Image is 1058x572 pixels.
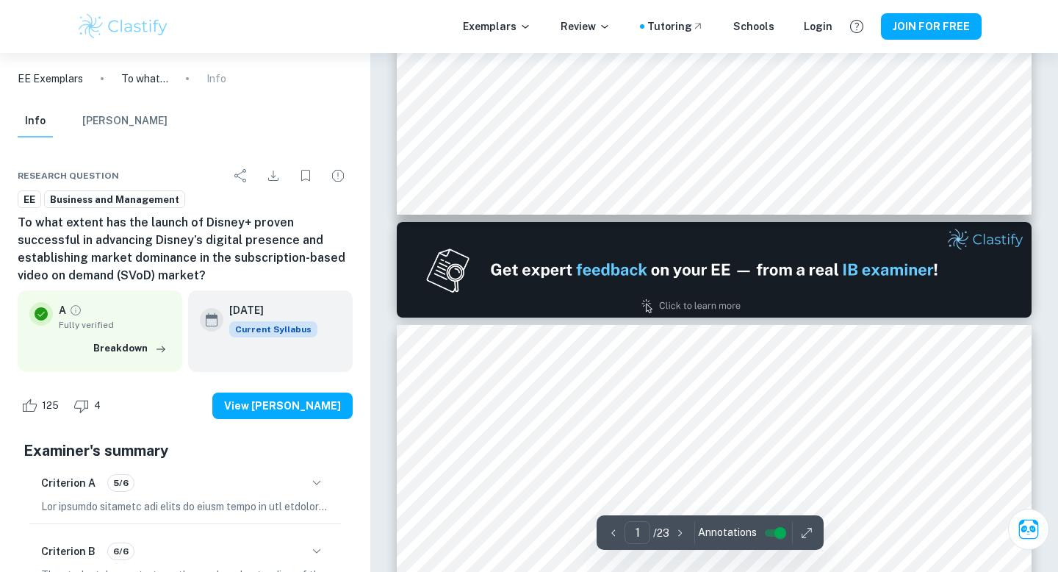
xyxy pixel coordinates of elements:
[397,222,1032,318] img: Ad
[229,302,306,318] h6: [DATE]
[70,394,109,418] div: Dislike
[733,18,774,35] a: Schools
[1008,509,1049,550] button: Ask Clai
[69,304,82,317] a: Grade fully verified
[259,161,288,190] div: Download
[41,475,96,491] h6: Criterion A
[34,398,67,413] span: 125
[323,161,353,190] div: Report issue
[463,18,531,35] p: Exemplars
[291,161,320,190] div: Bookmark
[18,394,67,418] div: Like
[226,161,256,190] div: Share
[59,318,170,332] span: Fully verified
[108,476,134,490] span: 5/6
[121,71,168,87] p: To what extent has the launch of Disney+ proven successful in advancing Disney’s digital presence...
[804,18,832,35] a: Login
[647,18,704,35] a: Tutoring
[18,193,40,207] span: EE
[41,498,329,515] p: Lor ipsumdo sitametc adi elits do eiusm tempo in utl etdolorem al eni admin, veniam qui nos exerc...
[18,71,83,87] a: EE Exemplars
[18,190,41,209] a: EE
[844,14,869,39] button: Help and Feedback
[229,321,317,337] div: This exemplar is based on the current syllabus. Feel free to refer to it for inspiration/ideas wh...
[44,190,185,209] a: Business and Management
[86,398,109,413] span: 4
[18,105,53,137] button: Info
[698,525,757,540] span: Annotations
[59,302,66,318] p: A
[45,193,184,207] span: Business and Management
[18,214,353,285] h6: To what extent has the launch of Disney+ proven successful in advancing Disney’s digital presence...
[881,13,982,40] button: JOIN FOR FREE
[18,169,119,182] span: Research question
[561,18,611,35] p: Review
[41,543,96,560] h6: Criterion B
[206,71,226,87] p: Info
[90,337,170,360] button: Breakdown
[108,545,134,558] span: 6/6
[653,525,669,541] p: / 23
[82,105,168,137] button: [PERSON_NAME]
[76,12,170,41] img: Clastify logo
[229,321,317,337] span: Current Syllabus
[24,440,347,462] h5: Examiner's summary
[212,393,353,419] button: View [PERSON_NAME]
